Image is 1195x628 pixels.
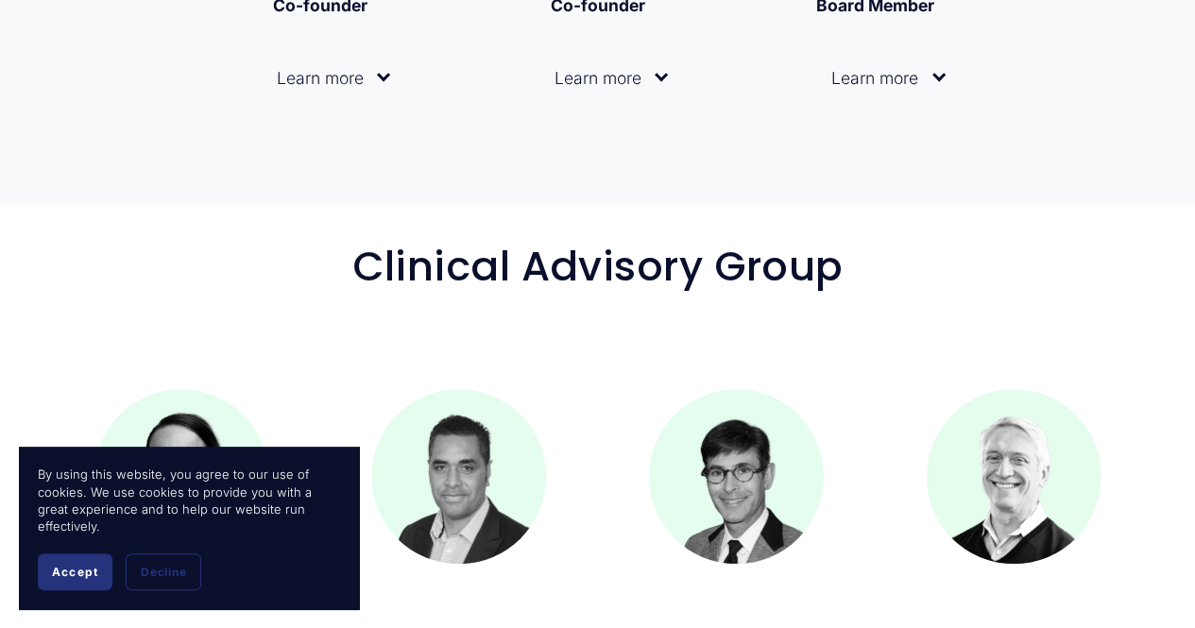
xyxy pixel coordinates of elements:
[510,40,685,116] button: Learn more
[527,68,655,88] span: Learn more
[52,565,98,579] span: Accept
[805,68,932,88] span: Learn more
[19,447,359,609] section: Cookie banner
[38,553,112,590] button: Accept
[48,244,1148,289] h2: Clinical Advisory Group
[249,68,377,88] span: Learn more
[788,40,963,116] button: Learn more
[38,466,340,535] p: By using this website, you agree to our use of cookies. We use cookies to provide you with a grea...
[141,565,186,579] span: Decline
[232,40,407,116] button: Learn more
[126,553,201,590] button: Decline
